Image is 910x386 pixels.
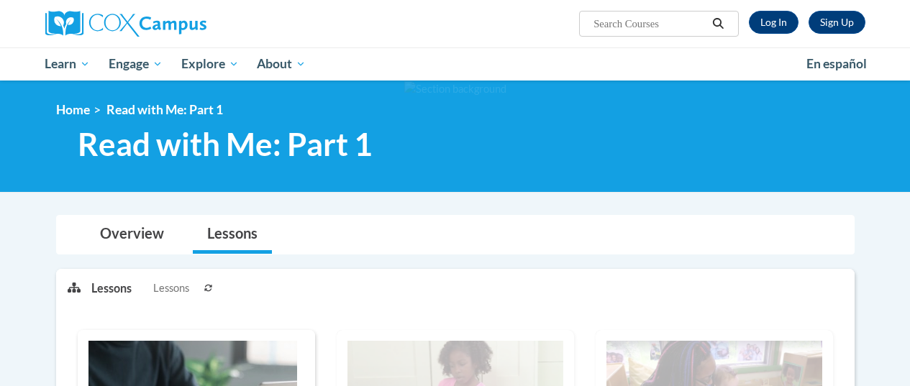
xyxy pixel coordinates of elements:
a: Engage [99,47,172,81]
input: Search Courses [592,15,707,32]
span: En español [806,56,867,71]
a: Learn [36,47,100,81]
a: Overview [86,216,178,254]
span: Learn [45,55,90,73]
span: About [257,55,306,73]
button: Search [707,15,729,32]
a: Cox Campus [45,11,304,37]
a: Explore [172,47,248,81]
span: Engage [109,55,163,73]
span: Read with Me: Part 1 [78,125,373,163]
a: About [247,47,315,81]
div: Main menu [35,47,876,81]
a: Register [809,11,865,34]
img: Section background [404,81,506,97]
a: Home [56,102,90,117]
span: Explore [181,55,239,73]
span: Read with Me: Part 1 [106,102,223,117]
img: Cox Campus [45,11,206,37]
span: Lessons [153,280,189,296]
p: Lessons [91,280,132,296]
a: En español [797,49,876,79]
a: Lessons [193,216,272,254]
a: Log In [749,11,798,34]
